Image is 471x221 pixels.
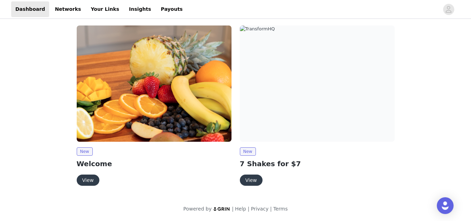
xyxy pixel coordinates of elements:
[213,207,230,211] img: logo
[77,147,93,156] span: New
[51,1,85,17] a: Networks
[445,4,452,15] div: avatar
[77,178,99,183] a: View
[251,206,269,212] a: Privacy
[248,206,249,212] span: |
[77,159,231,169] h2: Welcome
[77,175,99,186] button: View
[86,1,123,17] a: Your Links
[235,206,246,212] a: Help
[157,1,187,17] a: Payouts
[11,1,49,17] a: Dashboard
[240,175,263,186] button: View
[240,25,395,142] img: TransformHQ
[273,206,288,212] a: Terms
[77,25,231,142] img: TransformHQ
[240,147,256,156] span: New
[240,178,263,183] a: View
[240,159,395,169] h2: 7 Shakes for $7
[125,1,155,17] a: Insights
[232,206,234,212] span: |
[183,206,212,212] span: Powered by
[270,206,272,212] span: |
[437,197,454,214] div: Open Intercom Messenger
